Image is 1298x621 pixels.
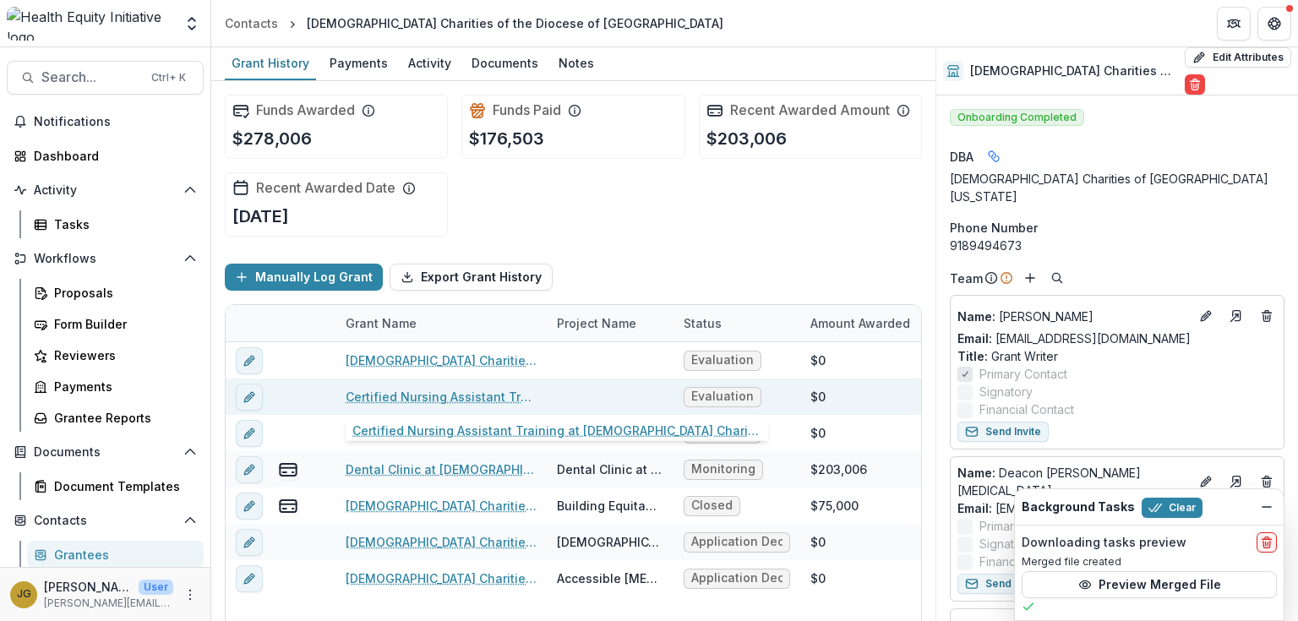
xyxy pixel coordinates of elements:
div: $75,000 [810,497,859,515]
p: Team [950,270,983,287]
nav: breadcrumb [218,11,730,35]
span: Contacts [34,514,177,528]
button: Send Invite [957,422,1049,442]
div: Project Name [547,314,646,332]
p: $203,006 [706,126,787,151]
div: Documents [465,51,545,75]
h2: [DEMOGRAPHIC_DATA] Charities of the Diocese of [GEOGRAPHIC_DATA] [970,64,1178,79]
button: Open Documents [7,439,204,466]
div: Status [674,305,800,341]
span: Closed [691,498,733,513]
div: Grantee Reports [54,409,190,427]
span: Phone Number [950,219,1038,237]
div: Proposals [54,284,190,302]
span: Email: [957,501,992,515]
div: $203,006 [810,460,867,478]
a: Grantee Reports [27,404,204,432]
button: Add [1020,268,1040,288]
div: Grantees [54,546,190,564]
p: User [139,580,173,595]
a: [DEMOGRAPHIC_DATA] Charities of Eastern [US_STATE] - Accessible [MEDICAL_DATA] for Tulsans in Nee... [346,569,537,587]
h2: Recent Awarded Amount [730,102,890,118]
a: [DEMOGRAPHIC_DATA] Charities of Eastern [US_STATE] - [DEMOGRAPHIC_DATA] Charities Mobile Market -... [346,533,537,551]
div: Jenna Grant [17,589,31,600]
span: Name : [957,309,995,324]
a: Certified Nursing Assistant Training at [DEMOGRAPHIC_DATA] Charities [346,388,537,406]
div: Ctrl + K [148,68,189,87]
a: Dashboard [7,142,204,170]
div: Grant Name [335,305,547,341]
div: Amount Awarded [800,314,920,332]
span: Application Declined [691,571,783,586]
button: Open Workflows [7,245,204,272]
button: More [180,585,200,605]
button: view-payments [278,460,298,480]
button: Deletes [1257,471,1277,492]
button: Search... [7,61,204,95]
button: edit [236,493,263,520]
a: Proposals [27,279,204,307]
div: $0 [810,351,826,369]
div: $0 [810,533,826,551]
a: Dental and Maternity Care Clinics at [DEMOGRAPHIC_DATA] Charities [346,424,537,442]
span: Name : [957,466,995,480]
div: Reviewers [54,346,190,364]
button: Get Help [1257,7,1291,41]
a: Dental Clinic at [DEMOGRAPHIC_DATA] Charities [346,460,537,478]
a: Reviewers [27,341,204,369]
span: DBA [950,148,973,166]
button: Edit [1196,471,1216,492]
span: Workflows [34,252,177,266]
div: [DEMOGRAPHIC_DATA] Charities Mobile Market [557,533,663,551]
a: [DEMOGRAPHIC_DATA] Charities of Eastern [US_STATE] - Building Equitable Access to Food with - 250... [346,497,537,515]
span: Financial Contact [979,400,1074,418]
div: Grant Name [335,314,427,332]
button: Open Activity [7,177,204,204]
span: Application Declined [691,535,783,549]
a: [DEMOGRAPHIC_DATA] Charities of the Diocese of Tulsa - 2025 - Health Equity Grant Application [346,351,537,369]
h2: Funds Awarded [256,102,355,118]
div: Notes [552,51,601,75]
button: edit [236,420,263,447]
button: edit [236,347,263,374]
div: Activity [401,51,458,75]
button: Manually Log Grant [225,264,383,291]
p: [PERSON_NAME] [44,578,132,596]
button: Clear [1142,498,1203,518]
p: Deacon [PERSON_NAME][MEDICAL_DATA] [957,464,1189,499]
p: [PERSON_NAME][EMAIL_ADDRESS][PERSON_NAME][DATE][DOMAIN_NAME] [44,596,173,611]
div: Payments [323,51,395,75]
button: edit [236,384,263,411]
div: Amount Awarded [800,305,927,341]
span: Signatory [979,535,1033,553]
button: Dismiss [1257,497,1277,517]
span: Email: [957,331,992,346]
span: Documents [34,445,177,460]
a: Go to contact [1223,302,1250,330]
a: Document Templates [27,472,204,500]
span: Search... [41,69,141,85]
button: Deletes [1257,306,1277,326]
button: delete [1257,532,1277,553]
button: Delete [1185,74,1205,95]
a: Grantees [27,541,204,569]
span: Activity [34,183,177,198]
div: Document Templates [54,477,190,495]
div: $0 [810,388,826,406]
button: Edit Attributes [1185,47,1291,68]
h2: Recent Awarded Date [256,180,395,196]
button: Search [1047,268,1067,288]
p: [DATE] [232,204,289,229]
img: Health Equity Initiative logo [7,7,173,41]
a: Name: Deacon [PERSON_NAME][MEDICAL_DATA] [957,464,1189,499]
button: view-payments [278,496,298,516]
button: Export Grant History [390,264,553,291]
p: $176,503 [469,126,544,151]
button: edit [236,456,263,483]
button: Edit [1196,306,1216,326]
button: Partners [1217,7,1251,41]
a: Grant History [225,47,316,80]
div: Building Equitable Access to Food with [557,497,663,515]
div: 9189494673 [950,237,1284,254]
